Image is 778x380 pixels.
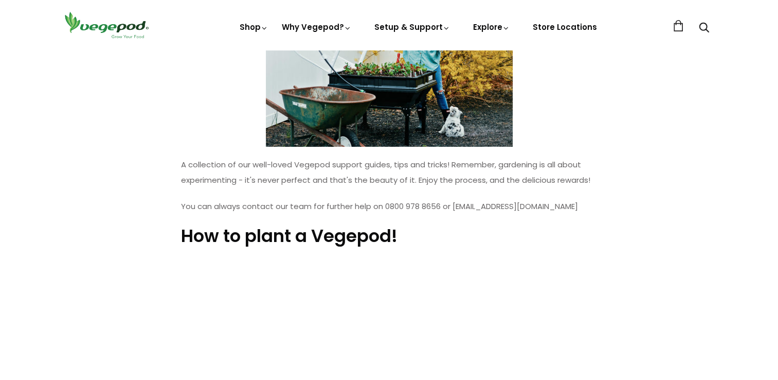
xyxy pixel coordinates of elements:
h3: How to plant a Vegepod! [181,224,598,247]
a: Shop [240,22,268,32]
p: You can always contact our team for further help on 0800 978 8656 or [EMAIL_ADDRESS][DOMAIN_NAME] [181,199,598,214]
a: Setup & Support [374,22,450,32]
a: Store Locations [533,22,597,32]
a: Why Vegepod? [282,22,352,32]
img: Vegepod [60,10,153,40]
a: Search [699,23,709,34]
p: A collection of our well-loved Vegepod support guides, tips and tricks! Remember, gardening is al... [181,157,598,188]
a: Explore [473,22,510,32]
